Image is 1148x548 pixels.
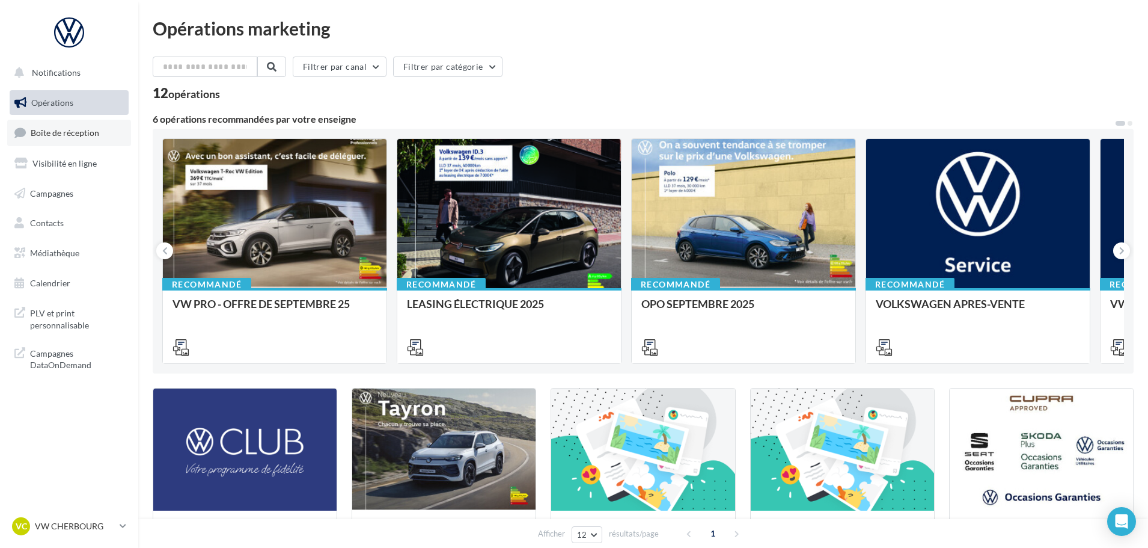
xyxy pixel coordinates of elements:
span: Notifications [32,67,81,78]
button: Filtrer par catégorie [393,57,502,77]
span: Afficher [538,528,565,540]
div: Recommandé [397,278,486,291]
div: Opérations marketing [153,19,1134,37]
a: Opérations [7,90,131,115]
div: Recommandé [631,278,720,291]
a: Boîte de réception [7,120,131,146]
span: Campagnes DataOnDemand [30,345,124,371]
div: VOLKSWAGEN APRES-VENTE [876,298,1080,322]
div: 12 [153,87,220,100]
span: Campagnes [30,188,73,198]
span: Visibilité en ligne [32,158,97,168]
a: Visibilité en ligne [7,151,131,176]
a: Contacts [7,211,131,236]
div: VW PRO - OFFRE DE SEPTEMBRE 25 [173,298,377,322]
span: Calendrier [30,278,70,288]
p: VW CHERBOURG [35,520,115,532]
a: Campagnes [7,181,131,206]
div: 6 opérations recommandées par votre enseigne [153,114,1114,124]
div: Recommandé [866,278,954,291]
span: résultats/page [609,528,659,540]
div: opérations [168,88,220,99]
button: Notifications [7,60,126,85]
span: VC [16,520,27,532]
div: LEASING ÉLECTRIQUE 2025 [407,298,611,322]
button: 12 [572,526,602,543]
span: Médiathèque [30,248,79,258]
a: Médiathèque [7,241,131,266]
a: Campagnes DataOnDemand [7,340,131,376]
a: Calendrier [7,271,131,296]
span: Boîte de réception [31,128,99,138]
a: PLV et print personnalisable [7,300,131,336]
span: PLV et print personnalisable [30,305,124,331]
div: OPO SEPTEMBRE 2025 [641,298,846,322]
button: Filtrer par canal [293,57,386,77]
span: Opérations [31,97,73,108]
div: Open Intercom Messenger [1107,507,1136,536]
div: Recommandé [162,278,251,291]
span: Contacts [30,218,64,228]
a: VC VW CHERBOURG [10,515,129,538]
span: 1 [703,524,722,543]
span: 12 [577,530,587,540]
